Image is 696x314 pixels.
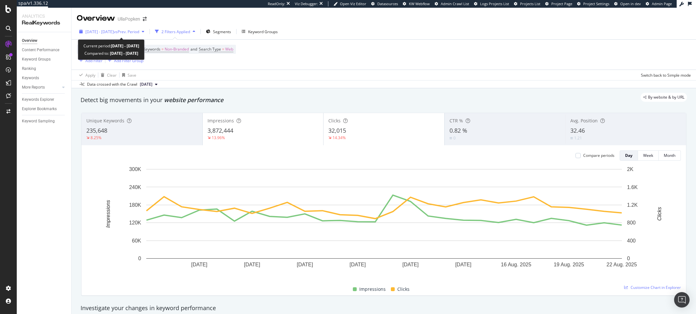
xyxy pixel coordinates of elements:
div: Viz Debugger: [295,1,318,6]
text: 240K [129,184,141,190]
a: Ranking [22,65,67,72]
span: 0.82 % [450,127,467,134]
span: Search Type [199,46,221,52]
img: Equal [570,137,573,139]
text: [DATE] [244,262,260,267]
span: Customize Chart in Explorer [631,285,681,290]
div: 13.96% [212,135,225,140]
button: Day [620,150,638,161]
div: Keywords Explorer [22,96,54,103]
span: Avg. Position [570,118,598,124]
text: 800 [627,220,636,225]
div: Apply [85,72,95,78]
span: and [190,46,197,52]
span: 3,872,444 [208,127,233,134]
div: Month [664,153,675,158]
button: 2 Filters Applied [152,26,198,37]
text: 60K [132,238,141,243]
div: Keywords [22,75,39,81]
a: Project Page [545,1,572,6]
a: Admin Page [646,1,672,6]
text: 0 [138,256,141,261]
div: Add Filter [85,58,102,63]
span: 32.46 [570,127,585,134]
img: Equal [450,137,452,139]
text: 0 [627,256,630,261]
div: Current period: [83,42,139,50]
a: KW Webflow [403,1,430,6]
button: Week [638,150,659,161]
a: Content Performance [22,47,67,53]
text: 2K [627,167,633,172]
span: vs Prev. Period [114,29,139,34]
div: 1.21 [574,135,582,141]
text: Impressions [105,200,111,228]
text: 400 [627,238,636,243]
span: = [161,46,164,52]
button: Month [659,150,681,161]
div: Keyword Groups [22,56,51,63]
a: More Reports [22,84,60,91]
span: Projects List [520,1,540,6]
a: Customize Chart in Explorer [624,285,681,290]
text: [DATE] [191,262,207,267]
span: Project Page [551,1,572,6]
div: Day [625,153,633,158]
div: Keyword Sampling [22,118,55,125]
div: 0 [453,135,456,141]
div: Overview [77,13,115,24]
span: = [222,46,224,52]
text: 1.6K [627,184,638,190]
a: Overview [22,37,67,44]
span: Clicks [397,285,410,293]
button: Add Filter Group [105,57,143,64]
span: Clicks [328,118,341,124]
text: [DATE] [402,262,419,267]
div: RealKeywords [22,19,66,27]
a: Logs Projects List [474,1,509,6]
span: Web [225,45,233,54]
a: Explorer Bookmarks [22,106,67,112]
a: Keyword Sampling [22,118,67,125]
button: [DATE] [137,81,160,88]
div: 2 Filters Applied [161,29,190,34]
button: [DATE] - [DATE]vsPrev. Period [77,26,147,37]
span: 32,015 [328,127,346,134]
span: Open in dev [620,1,641,6]
span: Impressions [208,118,234,124]
button: Clear [98,70,117,80]
div: 8.25% [91,135,101,140]
div: Ranking [22,65,36,72]
div: ReadOnly: [268,1,285,6]
div: 14.34% [333,135,346,140]
span: Impressions [359,285,386,293]
div: Clear [107,72,117,78]
b: [DATE] - [DATE] [109,51,138,56]
div: Overview [22,37,37,44]
div: Save [128,72,136,78]
span: Admin Crawl List [441,1,469,6]
a: Open in dev [614,1,641,6]
text: [DATE] [455,262,471,267]
text: 120K [129,220,141,225]
text: 22 Aug. 2025 [606,262,637,267]
div: Investigate your changes in keyword performance [81,304,687,312]
a: Keywords Explorer [22,96,67,103]
div: Switch back to Simple mode [641,72,691,78]
span: Keywords [143,46,160,52]
span: CTR % [450,118,463,124]
span: [DATE] - [DATE] [85,29,114,34]
div: arrow-right-arrow-left [143,17,147,21]
svg: A chart. [87,166,681,278]
text: 180K [129,202,141,208]
div: UllaPopken [118,16,140,22]
a: Projects List [514,1,540,6]
span: Segments [213,29,231,34]
text: 300K [129,167,141,172]
button: Add Filter [77,57,102,64]
a: Admin Crawl List [435,1,469,6]
div: Compare periods [583,153,614,158]
div: Content Performance [22,47,59,53]
span: Admin Page [652,1,672,6]
span: By website & by URL [648,95,684,99]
